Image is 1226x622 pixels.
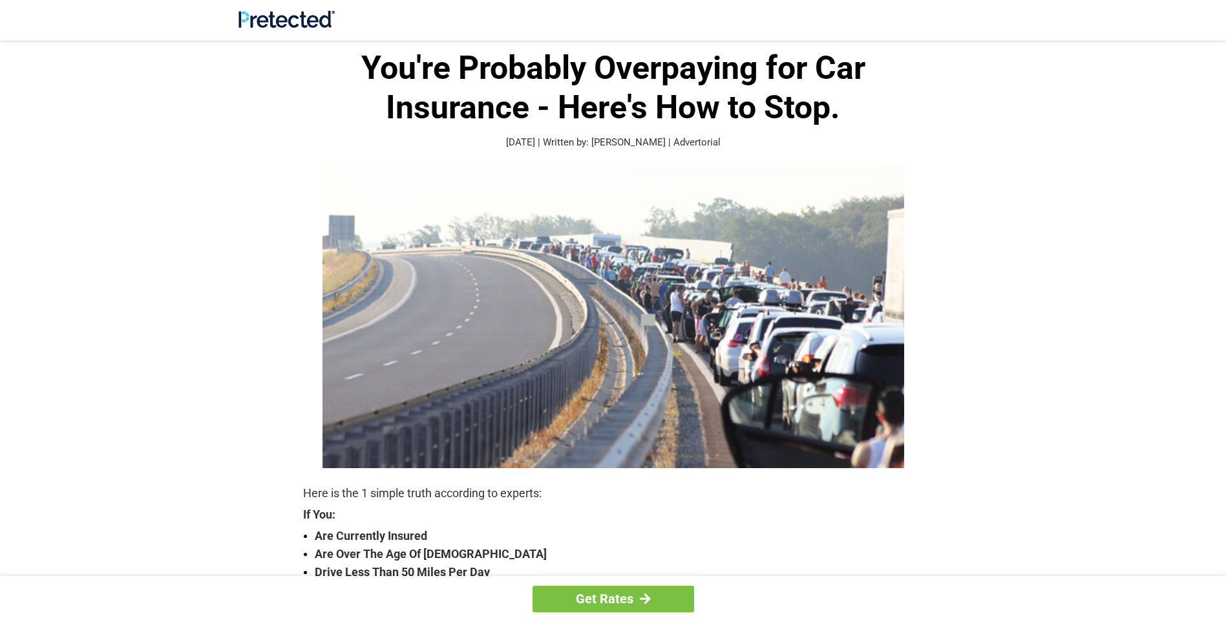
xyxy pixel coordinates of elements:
strong: If You: [303,509,924,520]
strong: Are Currently Insured [315,527,924,545]
a: Site Logo [238,18,335,30]
a: Get Rates [533,586,694,612]
strong: Drive Less Than 50 Miles Per Day [315,563,924,581]
h1: You're Probably Overpaying for Car Insurance - Here's How to Stop. [303,48,924,127]
p: [DATE] | Written by: [PERSON_NAME] | Advertorial [303,135,924,150]
img: Site Logo [238,10,335,28]
p: Here is the 1 simple truth according to experts: [303,484,924,502]
strong: Are Over The Age Of [DEMOGRAPHIC_DATA] [315,545,924,563]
